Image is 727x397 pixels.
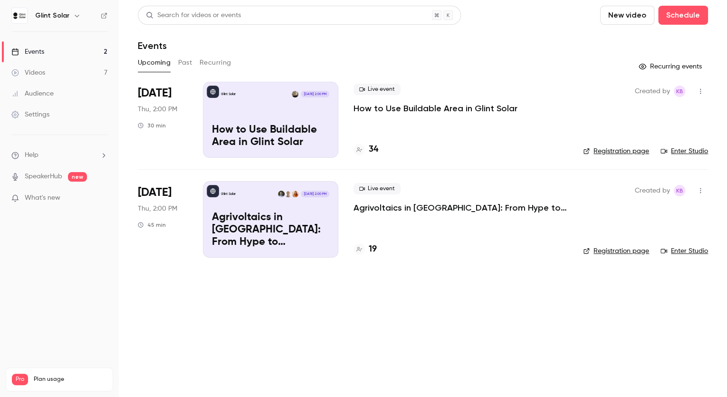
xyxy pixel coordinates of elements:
img: Lise-Marie Bieber [292,191,298,197]
a: Enter Studio [660,246,708,256]
h6: Glint Solar [35,11,69,20]
span: Live event [354,84,401,95]
h4: 34 [369,143,378,156]
img: Glint Solar [12,8,27,23]
span: Live event [354,183,401,194]
span: Thu, 2:00 PM [138,105,177,114]
div: Sep 25 Thu, 2:00 PM (Europe/Berlin) [138,181,188,257]
a: Agrivoltaics in [GEOGRAPHIC_DATA]: From Hype to Implementation [354,202,568,213]
button: Schedule [658,6,708,25]
span: Pro [12,374,28,385]
iframe: Noticeable Trigger [96,194,107,203]
img: Harald Olderheim [278,191,285,197]
span: [DATE] [138,86,172,101]
div: Videos [11,68,45,77]
div: 45 min [138,221,166,229]
span: Help [25,150,38,160]
span: Plan usage [34,376,107,383]
a: SpeakerHub [25,172,62,182]
span: What's new [25,193,60,203]
h4: 19 [369,243,377,256]
button: New video [600,6,654,25]
span: KB [676,86,683,97]
div: Search for videos or events [146,10,241,20]
span: Created by [635,86,670,97]
p: Glint Solar [221,92,236,97]
p: Agrivoltaics in [GEOGRAPHIC_DATA]: From Hype to Implementation [212,212,329,248]
a: Enter Studio [660,146,708,156]
p: How to Use Buildable Area in Glint Solar [212,124,329,149]
span: Created by [635,185,670,196]
span: KB [676,185,683,196]
img: Even Kvelland [285,191,291,197]
a: Registration page [583,146,649,156]
button: Recurring events [634,59,708,74]
span: [DATE] 2:00 PM [301,91,329,97]
div: Sep 18 Thu, 2:00 PM (Europe/Berlin) [138,82,188,158]
button: Recurring [200,55,231,70]
span: Thu, 2:00 PM [138,204,177,213]
a: How to Use Buildable Area in Glint Solar Glint SolarKai Erspamer[DATE] 2:00 PMHow to Use Buildabl... [203,82,338,158]
button: Upcoming [138,55,171,70]
button: Past [178,55,192,70]
img: Kai Erspamer [292,91,298,97]
a: 34 [354,143,378,156]
span: Kathy Barrios [674,185,685,196]
span: [DATE] 2:00 PM [301,191,329,197]
span: Kathy Barrios [674,86,685,97]
p: Glint Solar [221,192,236,196]
div: Events [11,47,44,57]
div: Settings [11,110,49,119]
span: [DATE] [138,185,172,200]
li: help-dropdown-opener [11,150,107,160]
a: 19 [354,243,377,256]
a: How to Use Buildable Area in Glint Solar [354,103,517,114]
h1: Events [138,40,167,51]
span: new [68,172,87,182]
div: 30 min [138,122,166,129]
div: Audience [11,89,54,98]
a: Agrivoltaics in Europe: From Hype to ImplementationGlint SolarLise-Marie BieberEven KvellandHaral... [203,181,338,257]
a: Registration page [583,246,649,256]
